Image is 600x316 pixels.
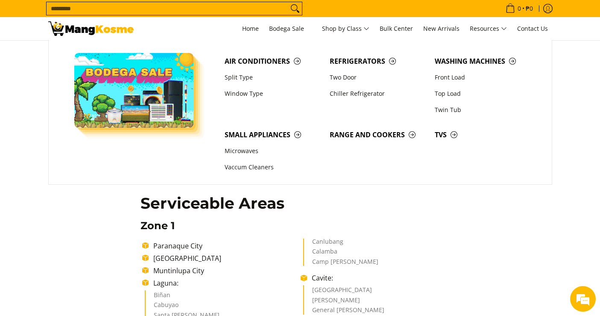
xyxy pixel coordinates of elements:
button: Search [288,2,302,15]
a: Twin Tub [430,102,536,118]
img: Bodega Sale [74,53,194,128]
li: Cabuyao [154,302,293,312]
span: Resources [470,24,507,34]
a: Home [238,17,263,40]
h3: Zone 1 [140,219,460,232]
span: ₱0 [524,6,534,12]
h2: Serviceable Areas [140,194,460,213]
nav: Main Menu [142,17,552,40]
a: Split Type [220,69,325,86]
span: Contact Us [517,24,548,32]
span: Bodega Sale [269,24,312,34]
span: Small Appliances [225,130,321,140]
span: Washing Machines [435,56,531,67]
a: Bodega Sale [265,17,316,40]
a: Resources [465,17,511,40]
a: Two Door [325,69,430,86]
a: Contact Us [513,17,552,40]
li: [PERSON_NAME] [312,297,451,307]
li: Camp [PERSON_NAME] [312,259,451,266]
span: Air Conditioners [225,56,321,67]
a: Air Conditioners [220,53,325,69]
span: 0 [516,6,522,12]
img: Shipping &amp; Delivery Page l Mang Kosme: Home Appliances Warehouse Sale! [48,21,134,36]
a: Window Type [220,86,325,102]
a: Vaccum Cleaners [220,159,325,176]
span: Bulk Center [380,24,413,32]
a: Washing Machines [430,53,536,69]
li: Laguna: [149,278,301,288]
li: Cavite: [307,273,459,283]
li: [GEOGRAPHIC_DATA] [312,287,451,297]
a: Range and Cookers [325,127,430,143]
a: Bulk Center [375,17,417,40]
span: Shop by Class [322,24,369,34]
a: Refrigerators [325,53,430,69]
a: Front Load [430,69,536,86]
li: General [PERSON_NAME] [312,307,451,315]
span: Refrigerators [330,56,426,67]
span: Home [242,24,259,32]
span: • [503,4,536,13]
li: Calamba [312,248,451,259]
span: New Arrivals [423,24,460,32]
a: Microwaves [220,143,325,159]
li: [GEOGRAPHIC_DATA] [149,253,301,263]
a: New Arrivals [419,17,464,40]
span: Range and Cookers [330,130,426,140]
li: Canlubang [312,239,451,249]
li: Muntinlupa City [149,266,301,276]
a: Shop by Class [318,17,374,40]
a: Chiller Refrigerator [325,86,430,102]
span: TVs [435,130,531,140]
a: Small Appliances [220,127,325,143]
li: Biñan [154,292,293,302]
a: Top Load [430,86,536,102]
a: TVs [430,127,536,143]
span: Paranaque City [153,241,202,251]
